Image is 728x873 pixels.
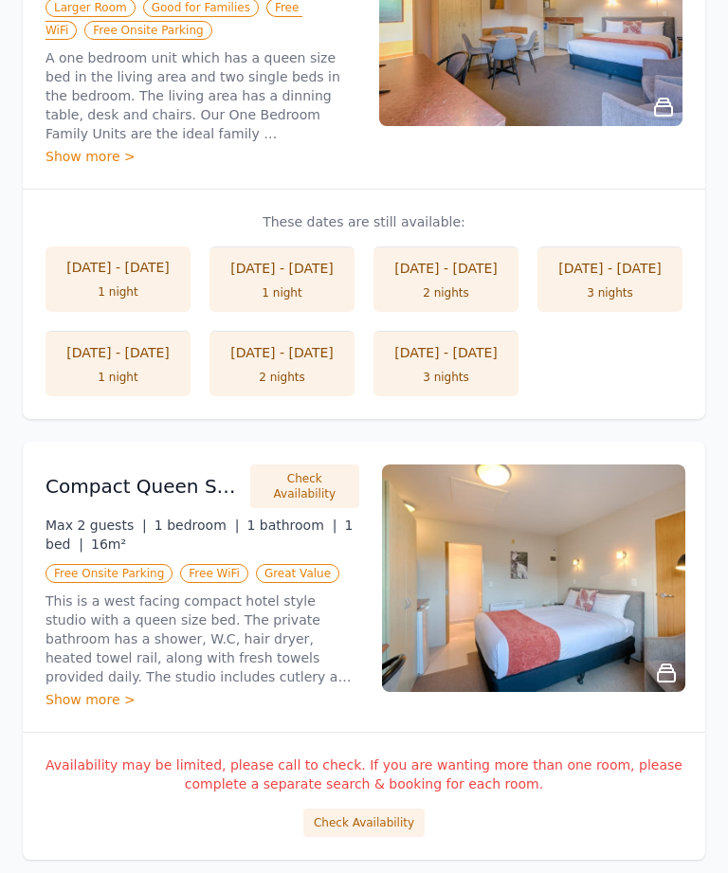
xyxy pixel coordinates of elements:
[64,343,172,362] div: [DATE] - [DATE]
[392,259,500,278] div: [DATE] - [DATE]
[392,343,500,362] div: [DATE] - [DATE]
[45,755,682,793] p: Availability may be limited, please call to check. If you are wanting more than one room, please ...
[45,690,359,709] div: Show more >
[250,464,359,508] button: Check Availability
[45,591,359,686] p: This is a west facing compact hotel style studio with a queen size bed. The private bathroom has ...
[45,564,173,583] span: Free Onsite Parking
[392,285,500,300] div: 2 nights
[556,259,664,278] div: [DATE] - [DATE]
[64,258,172,277] div: [DATE] - [DATE]
[84,21,211,40] span: Free Onsite Parking
[45,473,239,500] h3: Compact Queen Studio
[228,285,336,300] div: 1 night
[64,284,172,300] div: 1 night
[228,259,336,278] div: [DATE] - [DATE]
[180,564,248,583] span: Free WiFi
[64,370,172,385] div: 1 night
[303,809,425,837] button: Check Availability
[45,518,147,533] span: Max 2 guests |
[228,370,336,385] div: 2 nights
[256,564,339,583] span: Great Value
[392,370,500,385] div: 3 nights
[556,285,664,300] div: 3 nights
[155,518,240,533] span: 1 bedroom |
[45,48,356,143] p: A one bedroom unit which has a queen size bed in the living area and two single beds in the bedro...
[246,518,337,533] span: 1 bathroom |
[91,537,126,552] span: 16m²
[228,343,336,362] div: [DATE] - [DATE]
[45,212,682,231] p: These dates are still available:
[45,147,356,166] div: Show more >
